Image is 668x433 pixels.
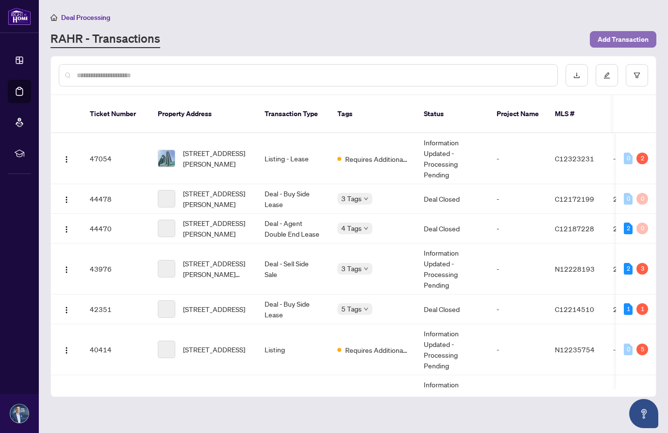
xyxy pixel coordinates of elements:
span: [STREET_ADDRESS][PERSON_NAME] [183,148,249,169]
td: Information Updated - Processing Pending [416,375,489,426]
th: Status [416,95,489,133]
img: thumbnail-img [158,150,175,167]
td: - [489,243,547,294]
img: Profile Icon [10,404,29,423]
img: Logo [63,266,70,274]
td: 43976 [82,243,150,294]
button: Logo [59,342,74,357]
td: 47054 [82,133,150,184]
span: home [50,14,57,21]
td: 40414 [82,324,150,375]
td: 42351 [82,294,150,324]
div: 5 [636,344,648,355]
div: 0 [636,193,648,205]
td: Listing [257,375,330,426]
button: Logo [59,151,74,166]
td: Deal - Agent Double End Lease [257,214,330,243]
button: Logo [59,261,74,277]
td: 44470 [82,214,150,243]
div: 2 [624,223,633,234]
span: 3 Tags [341,193,362,204]
th: Tags [330,95,416,133]
span: [STREET_ADDRESS][PERSON_NAME] [183,218,249,239]
td: - [489,214,547,243]
img: Logo [63,225,70,233]
span: C12214510 [555,305,594,313]
td: - [489,294,547,324]
img: Logo [63,156,70,163]
div: 3 [636,263,648,275]
td: Listing [257,324,330,375]
td: - [489,133,547,184]
td: Deal - Buy Side Lease [257,294,330,324]
span: N12235754 [555,345,595,354]
span: Requires Additional Docs [345,345,408,355]
span: Deal Processing [61,13,110,22]
span: down [364,307,368,312]
span: [STREET_ADDRESS] [183,344,245,355]
span: down [364,226,368,231]
div: 2 [624,263,633,275]
button: Open asap [629,399,658,428]
span: C12172199 [555,194,594,203]
span: down [364,266,368,271]
span: 4 Tags [341,223,362,234]
img: Logo [63,306,70,314]
td: Deal Closed [416,184,489,214]
div: 2 [636,153,648,164]
td: Information Updated - Processing Pending [416,324,489,375]
th: Project Name [489,95,547,133]
td: Information Updated - Processing Pending [416,243,489,294]
td: 44478 [82,184,150,214]
img: Logo [63,346,70,354]
td: Information Updated - Processing Pending [416,133,489,184]
button: edit [596,64,618,87]
td: Deal - Buy Side Lease [257,184,330,214]
img: Logo [63,196,70,204]
span: 5 Tags [341,303,362,314]
button: filter [626,64,648,87]
td: Deal - Sell Side Sale [257,243,330,294]
span: C12323231 [555,154,594,163]
div: 0 [636,223,648,234]
span: down [364,196,368,201]
button: Logo [59,301,74,317]
div: 0 [624,193,633,205]
span: [STREET_ADDRESS][PERSON_NAME] [183,188,249,209]
td: 39925 [82,375,150,426]
div: 1 [624,303,633,315]
span: [STREET_ADDRESS][PERSON_NAME][PERSON_NAME] [183,258,249,279]
td: Deal Closed [416,214,489,243]
span: download [573,72,580,79]
th: Ticket Number [82,95,150,133]
span: 3 Tags [341,263,362,274]
button: Logo [59,221,74,236]
span: filter [634,72,640,79]
td: Deal Closed [416,294,489,324]
div: 0 [624,153,633,164]
th: Property Address [150,95,257,133]
button: download [566,64,588,87]
th: Transaction Type [257,95,330,133]
td: Listing - Lease [257,133,330,184]
span: [STREET_ADDRESS] [183,304,245,314]
button: Add Transaction [590,31,656,48]
a: RAHR - Transactions [50,31,160,48]
span: Add Transaction [598,32,649,47]
td: - [489,184,547,214]
div: 0 [624,344,633,355]
td: - [489,324,547,375]
span: N12228193 [555,264,595,273]
button: Logo [59,191,74,207]
td: - [489,375,547,426]
span: edit [603,72,610,79]
div: 1 [636,303,648,315]
th: MLS # [547,95,605,133]
span: Requires Additional Docs [345,154,408,164]
img: logo [8,7,31,25]
span: C12187228 [555,224,594,233]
